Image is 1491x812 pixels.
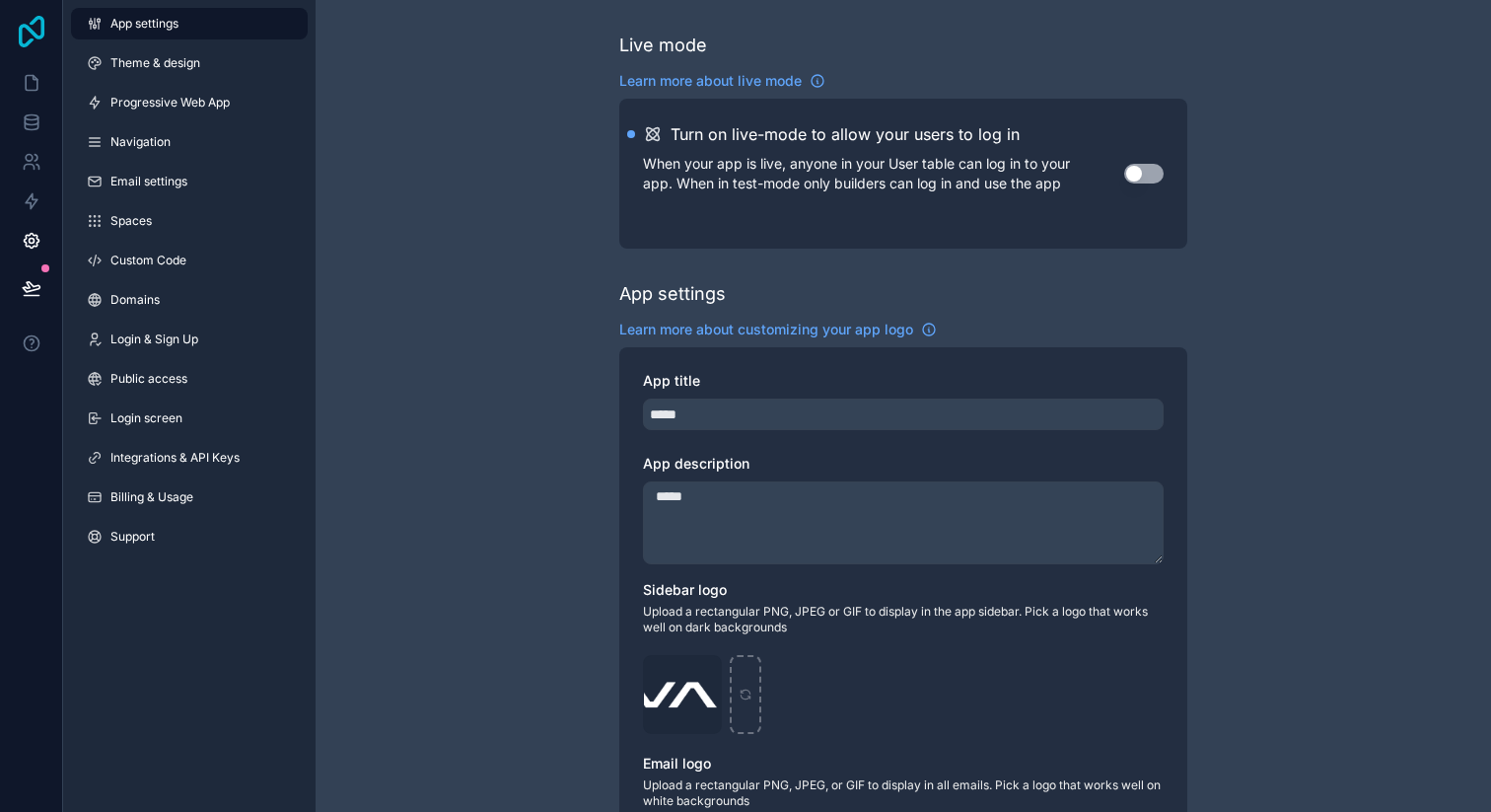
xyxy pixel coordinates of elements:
[643,777,1164,809] span: Upload a rectangular PNG, JPEG, or GIF to display in all emails. Pick a logo that works well on w...
[619,320,913,339] span: Learn more about customizing your app logo
[643,604,1164,635] span: Upload a rectangular PNG, JPEG or GIF to display in the app sidebar. Pick a logo that works well ...
[110,410,182,426] span: Login screen
[71,166,308,197] a: Email settings
[643,154,1124,193] p: When your app is live, anyone in your User table can log in to your app. When in test-mode only b...
[619,32,707,59] div: Live mode
[71,126,308,158] a: Navigation
[110,292,160,308] span: Domains
[71,8,308,39] a: App settings
[643,755,711,772] span: Email logo
[110,95,230,111] span: Progressive Web App
[71,245,308,276] a: Custom Code
[71,403,308,434] a: Login screen
[110,489,193,505] span: Billing & Usage
[671,122,1020,146] h2: Turn on live-mode to allow your users to log in
[619,71,825,91] a: Learn more about live mode
[110,332,198,347] span: Login & Sign Up
[71,442,308,474] a: Integrations & API Keys
[110,213,152,229] span: Spaces
[643,372,700,389] span: App title
[71,521,308,553] a: Support
[71,205,308,237] a: Spaces
[110,529,155,545] span: Support
[71,284,308,316] a: Domains
[619,280,726,308] div: App settings
[643,581,727,598] span: Sidebar logo
[110,55,200,71] span: Theme & design
[643,455,749,472] span: App description
[71,363,308,395] a: Public access
[71,481,308,513] a: Billing & Usage
[110,253,186,268] span: Custom Code
[71,324,308,355] a: Login & Sign Up
[110,134,171,150] span: Navigation
[619,320,937,339] a: Learn more about customizing your app logo
[110,16,178,32] span: App settings
[110,371,187,387] span: Public access
[110,450,240,466] span: Integrations & API Keys
[110,174,187,189] span: Email settings
[71,47,308,79] a: Theme & design
[71,87,308,118] a: Progressive Web App
[619,71,802,91] span: Learn more about live mode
